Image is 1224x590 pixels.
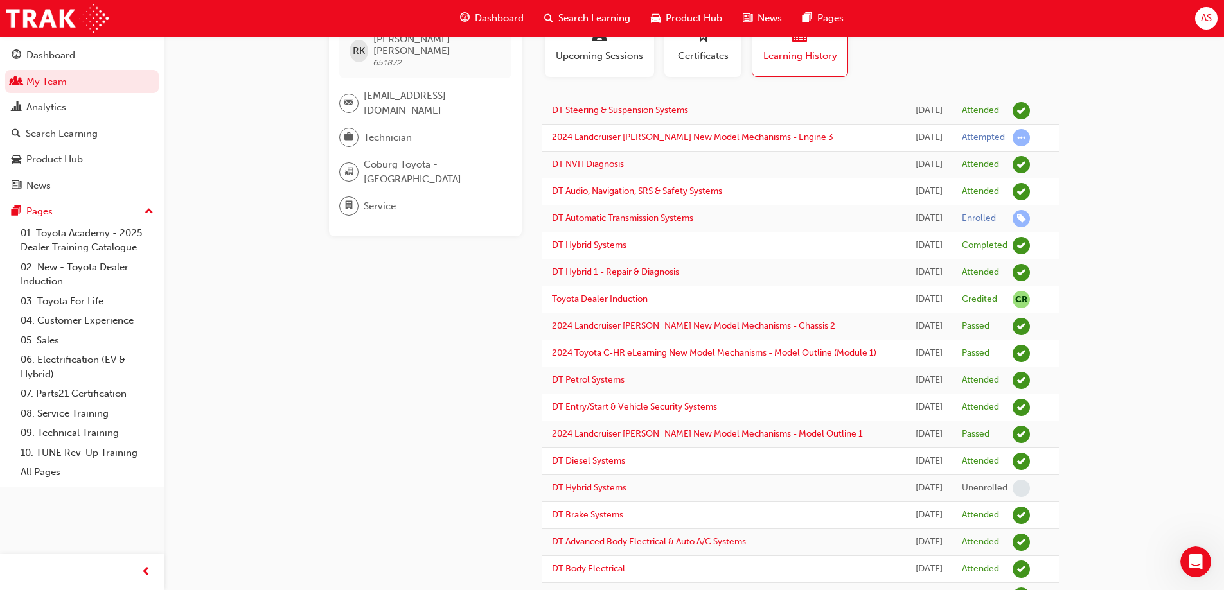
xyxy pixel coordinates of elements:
div: Search Learning [26,126,98,141]
div: Attended [962,374,999,386]
a: All Pages [15,462,159,482]
div: Wed Mar 19 2025 20:57:14 GMT+1100 (Australian Eastern Daylight Time) [916,319,943,334]
a: DT Body Electrical [552,563,625,574]
a: Search Learning [5,122,159,146]
span: Learning History [762,49,838,64]
button: DashboardMy TeamAnalyticsSearch LearningProduct HubNews [5,41,159,200]
div: Wed Mar 19 2025 18:54:56 GMT+1100 (Australian Eastern Daylight Time) [916,346,943,361]
span: [PERSON_NAME] [PERSON_NAME] [373,33,501,56]
div: Tue May 27 2025 09:00:00 GMT+1000 (Australian Eastern Standard Time) [916,184,943,199]
span: laptop-icon [592,27,607,44]
a: DT Hybrid Systems [552,482,626,493]
span: learningRecordVerb_COMPLETE-icon [1013,237,1030,254]
div: Attended [962,186,999,198]
a: Toyota Dealer Induction [552,293,648,304]
a: Trak [6,4,109,33]
div: Dashboard [26,48,75,63]
div: Thu Apr 10 2025 10:00:00 GMT+1000 (Australian Eastern Standard Time) [916,238,943,253]
a: 2024 Toyota C-HR eLearning New Model Mechanisms - Model Outline (Module 1) [552,347,876,358]
a: DT Steering & Suspension Systems [552,105,688,116]
span: people-icon [12,76,21,88]
a: DT Diesel Systems [552,455,625,466]
div: Wed Jun 12 2024 09:00:00 GMT+1000 (Australian Eastern Standard Time) [916,535,943,550]
span: email-icon [344,95,353,112]
span: learningRecordVerb_ATTEND-icon [1013,507,1030,524]
a: Analytics [5,96,159,119]
span: news-icon [743,10,752,26]
span: department-icon [344,198,353,214]
button: Upcoming Sessions [545,13,654,77]
span: null-icon [1013,291,1030,308]
a: 2024 Landcruiser [PERSON_NAME] New Model Mechanisms - Model Outline 1 [552,428,863,439]
a: car-iconProduct Hub [641,5,732,31]
span: Certificates [674,49,732,64]
a: 10. TUNE Rev-Up Training [15,443,159,463]
div: Tue Jun 10 2025 09:00:00 GMT+1000 (Australian Eastern Standard Time) [916,157,943,172]
div: Tue Feb 25 2025 09:00:00 GMT+1100 (Australian Eastern Daylight Time) [916,400,943,415]
iframe: Intercom live chat [1180,546,1211,577]
div: Sat Feb 01 2025 09:31:26 GMT+1100 (Australian Eastern Daylight Time) [916,427,943,442]
span: Pages [817,11,844,26]
button: Pages [5,200,159,223]
span: learningRecordVerb_ATTEND-icon [1013,156,1030,173]
div: Pages [26,204,53,219]
a: 03. Toyota For Life [15,291,159,311]
span: learningRecordVerb_ENROLL-icon [1013,210,1030,227]
span: learningRecordVerb_ATTEND-icon [1013,183,1030,200]
span: guage-icon [12,50,21,62]
span: [EMAIL_ADDRESS][DOMAIN_NAME] [364,89,501,117]
div: Attended [962,266,999,279]
span: prev-icon [141,564,151,580]
span: up-icon [145,204,154,220]
span: learningRecordVerb_PASS-icon [1013,426,1030,443]
span: briefcase-icon [344,129,353,146]
div: Attended [962,401,999,413]
span: Product Hub [666,11,722,26]
a: 05. Sales [15,331,159,351]
a: News [5,174,159,198]
div: Tue Mar 18 2025 09:00:00 GMT+1100 (Australian Eastern Daylight Time) [916,373,943,388]
a: DT Petrol Systems [552,374,625,385]
div: Tue May 28 2024 09:00:00 GMT+1000 (Australian Eastern Standard Time) [916,562,943,577]
button: Certificates [664,13,741,77]
span: Dashboard [475,11,524,26]
a: 06. Electrification (EV & Hybrid) [15,350,159,384]
div: Tue Mar 25 2025 23:00:00 GMT+1100 (Australian Eastern Daylight Time) [916,292,943,307]
a: 02. New - Toyota Dealer Induction [15,257,159,291]
div: Passed [962,347,989,360]
span: learningRecordVerb_ATTEND-icon [1013,102,1030,119]
div: Attempted [962,132,1005,144]
div: Attended [962,455,999,467]
a: DT Advanced Body Electrical & Auto A/C Systems [552,536,746,547]
a: news-iconNews [732,5,792,31]
span: organisation-icon [344,164,353,180]
span: learningRecordVerb_PASS-icon [1013,345,1030,362]
span: search-icon [544,10,553,26]
span: pages-icon [803,10,812,26]
a: 08. Service Training [15,404,159,424]
div: Passed [962,320,989,333]
div: Tue Aug 12 2025 09:00:00 GMT+1000 (Australian Eastern Standard Time) [916,103,943,118]
a: DT Hybrid 1 - Repair & Diagnosis [552,266,679,277]
div: Tue Jun 10 2025 22:17:07 GMT+1000 (Australian Eastern Standard Time) [916,130,943,145]
div: Attended [962,509,999,521]
span: learningRecordVerb_ATTEND-icon [1013,399,1030,416]
span: Search Learning [558,11,630,26]
span: learningRecordVerb_ATTEND-icon [1013,534,1030,551]
div: Attended [962,563,999,575]
a: 01. Toyota Academy - 2025 Dealer Training Catalogue [15,223,159,257]
div: Attended [962,536,999,548]
span: search-icon [12,128,21,140]
div: Tue Apr 08 2025 09:00:00 GMT+1000 (Australian Eastern Standard Time) [916,265,943,280]
a: 2024 Landcruiser [PERSON_NAME] New Model Mechanisms - Engine 3 [552,132,833,143]
span: car-icon [651,10,661,26]
span: News [758,11,782,26]
span: award-icon [695,27,711,44]
button: Learning History [752,13,848,77]
div: Analytics [26,100,66,115]
a: 07. Parts21 Certification [15,384,159,404]
span: Technician [364,130,412,145]
span: Service [364,199,396,214]
a: 09. Technical Training [15,423,159,443]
